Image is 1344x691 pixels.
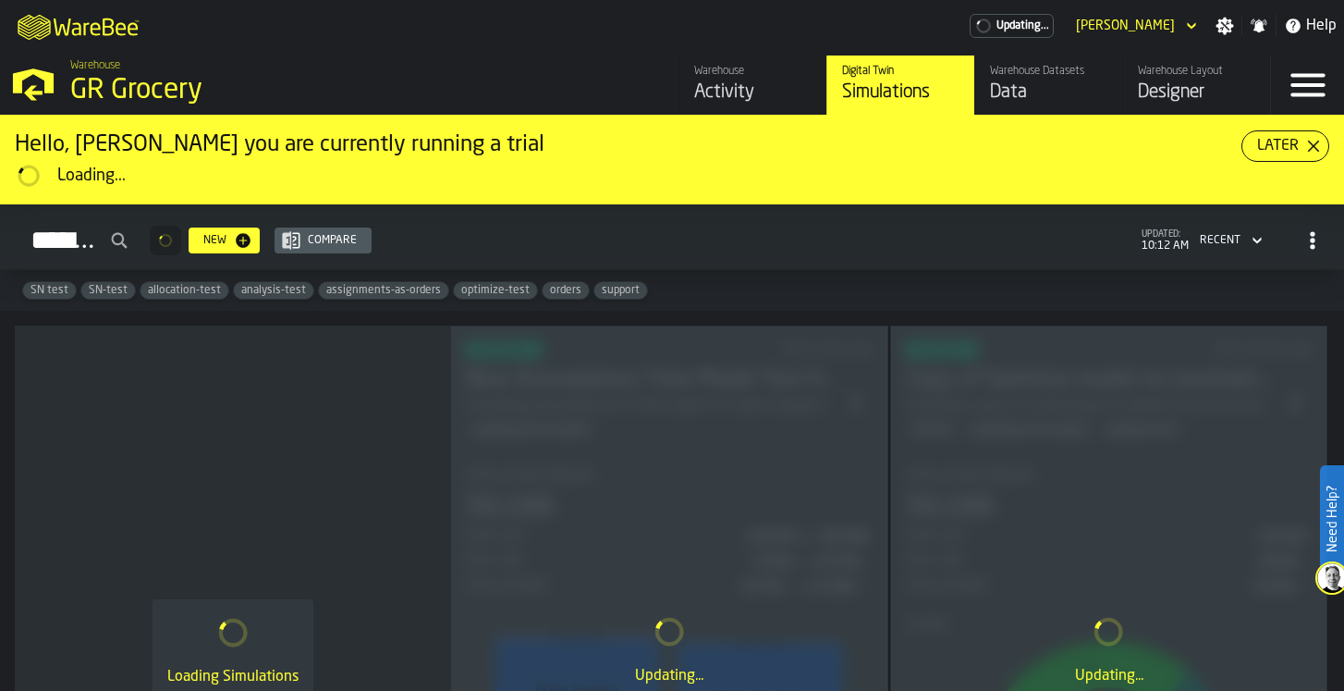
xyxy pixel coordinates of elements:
[1241,130,1329,162] button: button-Later
[970,14,1054,38] div: Menu Subscription
[300,234,364,247] div: Compare
[1200,234,1240,247] div: DropdownMenuValue-4
[1306,15,1337,37] span: Help
[57,166,1329,186] div: Loading...
[996,19,1049,32] span: Updating...
[70,74,569,107] div: GR Grocery
[167,666,299,688] div: Loading Simulations
[842,65,959,78] div: Digital Twin
[1138,80,1255,105] div: Designer
[990,65,1107,78] div: Warehouse Datasets
[990,80,1107,105] div: Data
[970,14,1054,38] a: link-to-/wh/i/e451d98b-95f6-4604-91ff-c80219f9c36d/pricing/
[23,284,76,297] span: SN test
[1250,135,1306,157] div: Later
[319,284,448,297] span: assignments-as-orders
[543,284,589,297] span: orders
[70,59,120,72] span: Warehouse
[1069,15,1201,37] div: DropdownMenuValue-Sandhya Gopakumar
[1322,467,1342,571] label: Need Help?
[1192,229,1266,252] div: DropdownMenuValue-4
[81,284,135,297] span: SN-test
[15,130,1241,160] div: Hello, [PERSON_NAME] you are currently running a trial
[1138,65,1255,78] div: Warehouse Layout
[454,284,537,297] span: optimize-test
[678,56,826,115] a: link-to-/wh/i/e451d98b-95f6-4604-91ff-c80219f9c36d/feed/
[1142,240,1189,253] span: 10:12 AM
[974,56,1122,115] a: link-to-/wh/i/e451d98b-95f6-4604-91ff-c80219f9c36d/data
[275,228,372,253] button: button-Compare
[142,226,189,255] div: ButtonLoadMore-Loading...-Prev-First-Last
[1277,15,1344,37] label: button-toggle-Help
[1208,17,1241,35] label: button-toggle-Settings
[842,80,959,105] div: Simulations
[826,56,974,115] a: link-to-/wh/i/e451d98b-95f6-4604-91ff-c80219f9c36d/simulations
[141,284,228,297] span: allocation-test
[196,234,234,247] div: New
[906,665,1312,687] div: Updating...
[234,284,313,297] span: analysis-test
[1242,17,1276,35] label: button-toggle-Notifications
[189,228,260,253] button: button-New
[1271,56,1344,115] label: button-toggle-Menu
[1076,19,1175,33] div: DropdownMenuValue-Sandhya Gopakumar
[1142,229,1189,240] span: updated:
[594,284,647,297] span: support
[466,665,872,687] div: Updating...
[694,80,812,105] div: Activity
[694,65,812,78] div: Warehouse
[1122,56,1270,115] a: link-to-/wh/i/e451d98b-95f6-4604-91ff-c80219f9c36d/designer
